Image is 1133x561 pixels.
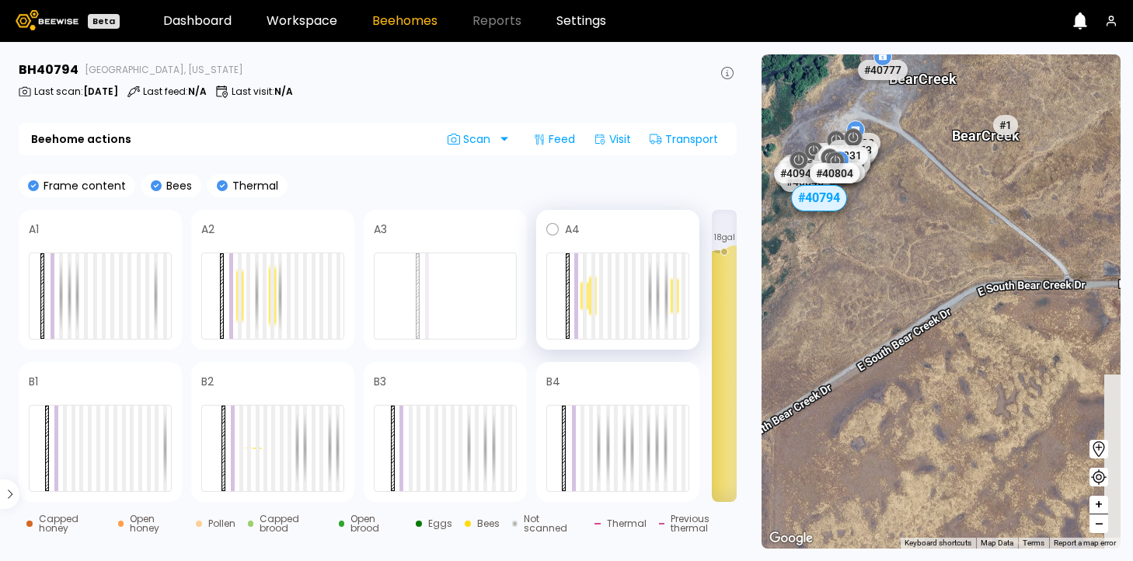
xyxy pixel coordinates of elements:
[671,514,744,533] div: Previous thermal
[428,519,452,528] div: Eggs
[39,514,106,533] div: Capped honey
[1023,538,1044,547] a: Terms (opens in new tab)
[714,234,735,242] span: 18 gal
[1089,514,1108,533] button: –
[274,85,293,98] b: N/A
[889,54,957,87] div: Bear Creek
[472,15,521,27] span: Reports
[556,15,606,27] a: Settings
[607,519,647,528] div: Thermal
[29,376,38,387] h4: B1
[524,514,581,533] div: Not scanned
[201,376,214,387] h4: B2
[88,14,120,29] div: Beta
[31,134,131,145] b: Beehome actions
[1089,496,1108,514] button: +
[765,528,817,549] a: Open this area in Google Maps (opens a new window)
[587,127,637,152] div: Visit
[39,180,126,191] p: Frame content
[791,185,847,211] div: # 40794
[981,538,1013,549] button: Map Data
[565,224,580,235] h4: A4
[260,514,326,533] div: Capped brood
[130,514,183,533] div: Open honey
[1095,514,1103,534] span: –
[774,163,824,183] div: # 40949
[1054,538,1116,547] a: Report a map error
[374,376,386,387] h4: B3
[810,163,859,183] div: # 40804
[267,15,337,27] a: Workspace
[16,10,78,30] img: Beewise logo
[188,85,207,98] b: N/A
[905,538,971,549] button: Keyboard shortcuts
[858,60,908,80] div: # 40777
[350,514,403,533] div: Open brood
[765,528,817,549] img: Google
[83,85,118,98] b: [DATE]
[29,224,39,235] h4: A1
[952,111,1020,144] div: Bear Creek
[643,127,724,152] div: Transport
[162,180,192,191] p: Bees
[163,15,232,27] a: Dashboard
[201,224,214,235] h4: A2
[374,224,387,235] h4: A3
[34,87,118,96] p: Last scan :
[228,180,278,191] p: Thermal
[208,519,235,528] div: Pollen
[546,376,560,387] h4: B4
[1094,495,1103,514] span: +
[818,145,868,166] div: # 40831
[143,87,207,96] p: Last feed :
[19,64,78,76] h3: BH 40794
[448,133,496,145] span: Scan
[85,65,243,75] span: [GEOGRAPHIC_DATA], [US_STATE]
[232,87,293,96] p: Last visit :
[993,115,1018,135] div: # 1
[477,519,500,528] div: Bees
[372,15,438,27] a: Beehomes
[527,127,581,152] div: Feed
